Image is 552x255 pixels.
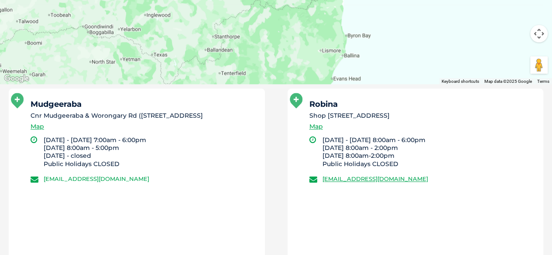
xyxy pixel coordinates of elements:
a: [EMAIL_ADDRESS][DOMAIN_NAME] [44,175,149,182]
a: Map [31,122,44,132]
span: Map data ©2025 Google [484,79,532,84]
a: Map [309,122,323,132]
a: Terms (opens in new tab) [537,79,549,84]
li: [DATE] - [DATE] 8:00am - 6:00pm [DATE] 8:00am - 2:00pm [DATE] 8:00am-2:00pm Public Holidays CLOSED [322,136,536,168]
a: [EMAIL_ADDRESS][DOMAIN_NAME] [322,175,428,182]
li: [DATE] - [DATE] 7:00am - 6:00pm [DATE] 8:00am - 5:00pm [DATE] - closed Public Holidays CLOSED [44,136,257,168]
h5: Mudgeeraba [31,100,257,108]
a: Open this area in Google Maps (opens a new window) [2,73,31,84]
img: Google [2,73,31,84]
li: Shop [STREET_ADDRESS] [309,111,536,120]
li: Cnr Mudgeeraba & Worongary Rd ([STREET_ADDRESS] [31,111,257,120]
button: Map camera controls [530,25,548,42]
button: Keyboard shortcuts [442,78,479,85]
h5: Robina [309,100,536,108]
button: Drag Pegman onto the map to open Street View [530,56,548,74]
